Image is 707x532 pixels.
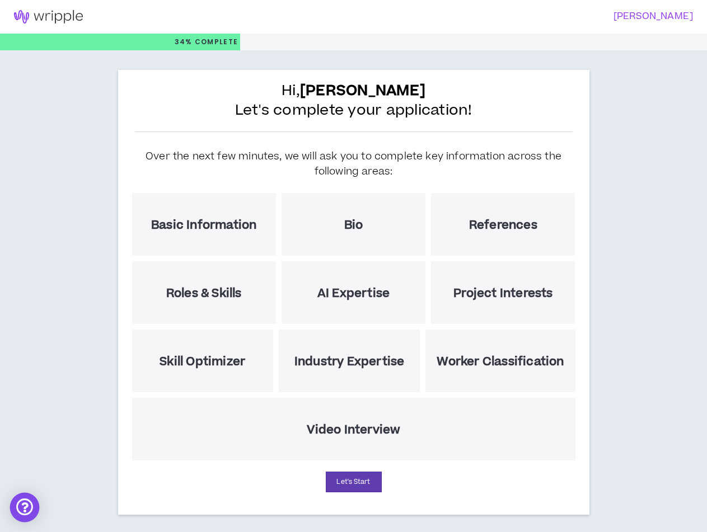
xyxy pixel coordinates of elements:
[151,218,256,232] h5: Basic Information
[347,11,693,22] h3: [PERSON_NAME]
[141,149,567,179] h5: Over the next few minutes, we will ask you to complete key information across the following areas:
[235,101,472,120] span: Let's complete your application!
[193,37,238,47] span: Complete
[10,493,40,522] div: Open Intercom Messenger
[166,286,242,300] h5: Roles & Skills
[294,355,405,369] h5: Industry Expertise
[307,423,401,437] h5: Video Interview
[469,218,537,232] h5: References
[326,472,382,492] button: Let's Start
[344,218,363,232] h5: Bio
[175,34,238,50] p: 34%
[317,286,390,300] h5: AI Expertise
[160,355,245,369] h5: Skill Optimizer
[282,81,425,101] span: Hi,
[453,286,553,300] h5: Project Interests
[300,80,425,101] b: [PERSON_NAME]
[437,355,564,369] h5: Worker Classification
